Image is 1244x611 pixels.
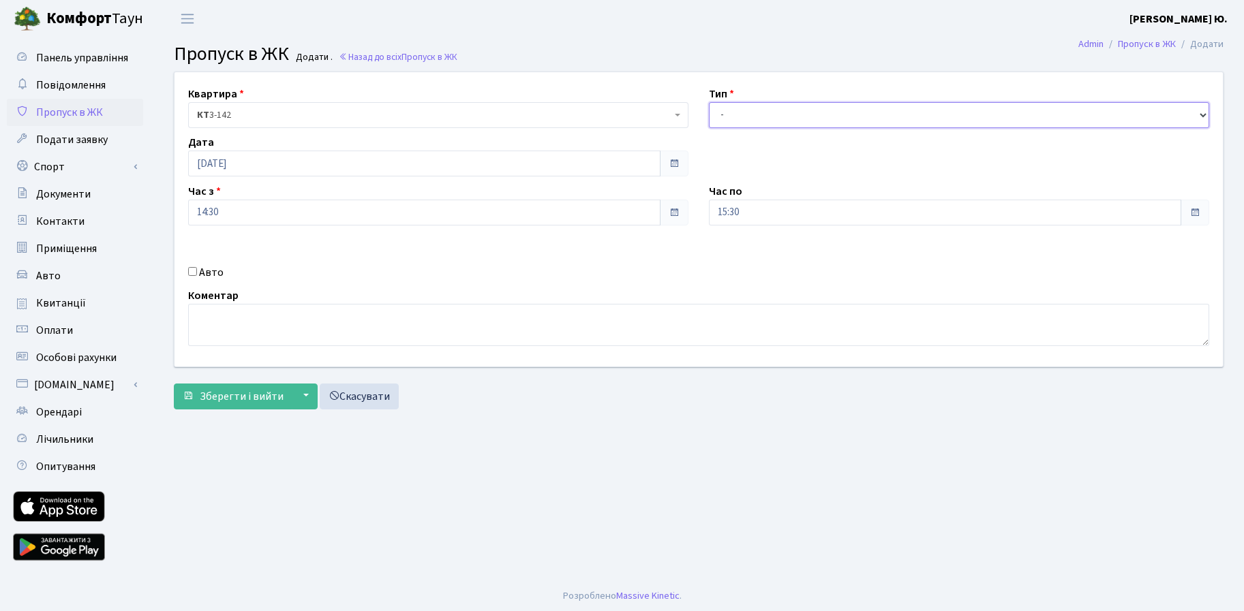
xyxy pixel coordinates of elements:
[7,426,143,453] a: Лічильники
[197,108,209,122] b: КТ
[197,108,671,122] span: <b>КТ</b>&nbsp;&nbsp;&nbsp;&nbsp;3-142
[36,459,95,474] span: Опитування
[36,50,128,65] span: Панель управління
[36,350,117,365] span: Особові рахунки
[320,383,399,409] a: Скасувати
[200,389,284,404] span: Зберегти і вийти
[170,7,204,30] button: Переключити навігацію
[7,289,143,317] a: Квитанції
[7,398,143,426] a: Орендарі
[36,405,82,420] span: Орендарі
[339,50,457,63] a: Назад до всіхПропуск в ЖК
[563,589,682,604] div: Розроблено .
[7,262,143,289] a: Авто
[188,183,221,200] label: Час з
[36,323,73,338] span: Оплати
[1129,11,1228,27] a: [PERSON_NAME] Ю.
[174,40,289,67] span: Пропуск в ЖК
[7,453,143,480] a: Опитування
[188,287,239,304] label: Коментар
[7,44,143,72] a: Панель управління
[36,187,91,202] span: Документи
[199,264,224,281] label: Авто
[709,183,742,200] label: Час по
[36,78,106,93] span: Повідомлення
[709,86,734,102] label: Тип
[36,105,103,120] span: Пропуск в ЖК
[188,134,214,151] label: Дата
[36,241,97,256] span: Приміщення
[7,371,143,398] a: [DOMAIN_NAME]
[14,5,41,33] img: logo.png
[7,99,143,126] a: Пропуск в ЖК
[7,72,143,99] a: Повідомлення
[7,181,143,208] a: Документи
[7,208,143,235] a: Контакти
[188,86,244,102] label: Квартира
[1118,37,1176,51] a: Пропуск в ЖК
[46,7,112,29] b: Комфорт
[36,296,86,311] span: Квитанції
[36,132,108,147] span: Подати заявку
[293,52,333,63] small: Додати .
[616,589,680,603] a: Massive Kinetic
[1058,30,1244,59] nav: breadcrumb
[174,383,292,409] button: Зберегти і вийти
[36,214,85,229] span: Контакти
[7,344,143,371] a: Особові рахунки
[46,7,143,31] span: Таун
[7,153,143,181] a: Спорт
[36,268,61,283] span: Авто
[1129,12,1228,27] b: [PERSON_NAME] Ю.
[36,432,93,447] span: Лічильники
[1176,37,1224,52] li: Додати
[1078,37,1104,51] a: Admin
[401,50,457,63] span: Пропуск в ЖК
[7,126,143,153] a: Подати заявку
[7,317,143,344] a: Оплати
[188,102,688,128] span: <b>КТ</b>&nbsp;&nbsp;&nbsp;&nbsp;3-142
[7,235,143,262] a: Приміщення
